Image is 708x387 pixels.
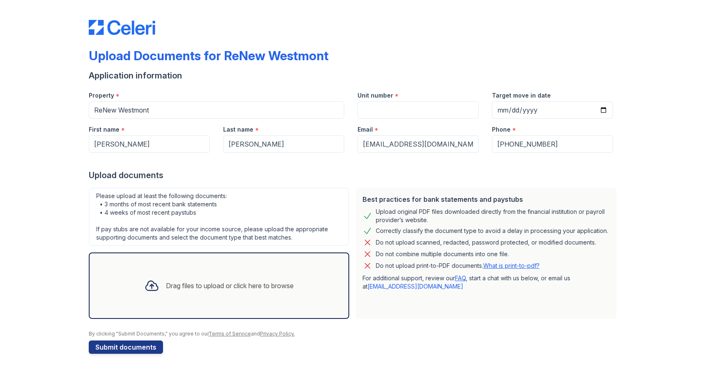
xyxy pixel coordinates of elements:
div: Drag files to upload or click here to browse [166,281,294,291]
label: Target move in date [492,91,551,100]
a: FAQ [455,274,466,282]
div: Correctly classify the document type to avoid a delay in processing your application. [376,226,608,236]
div: Application information [89,70,620,81]
label: Unit number [358,91,393,100]
button: Submit documents [89,340,163,354]
label: Property [89,91,114,100]
div: Do not upload scanned, redacted, password protected, or modified documents. [376,238,596,247]
a: Privacy Policy. [260,331,295,337]
a: [EMAIL_ADDRESS][DOMAIN_NAME] [367,283,463,290]
div: Best practices for bank statements and paystubs [363,194,610,204]
div: Upload original PDF files downloaded directly from the financial institution or payroll provider’... [376,208,610,224]
div: Upload documents [89,169,620,181]
label: First name [89,125,119,134]
a: Terms of Service [209,331,251,337]
p: Do not upload print-to-PDF documents. [376,262,540,270]
label: Phone [492,125,511,134]
label: Last name [223,125,253,134]
div: By clicking "Submit Documents," you agree to our and [89,331,620,337]
a: What is print-to-pdf? [483,262,540,269]
img: CE_Logo_Blue-a8612792a0a2168367f1c8372b55b34899dd931a85d93a1a3d3e32e68fde9ad4.png [89,20,155,35]
div: Do not combine multiple documents into one file. [376,249,509,259]
p: For additional support, review our , start a chat with us below, or email us at [363,274,610,291]
div: Please upload at least the following documents: • 3 months of most recent bank statements • 4 wee... [89,188,349,246]
label: Email [358,125,373,134]
div: Upload Documents for ReNew Westmont [89,48,328,63]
